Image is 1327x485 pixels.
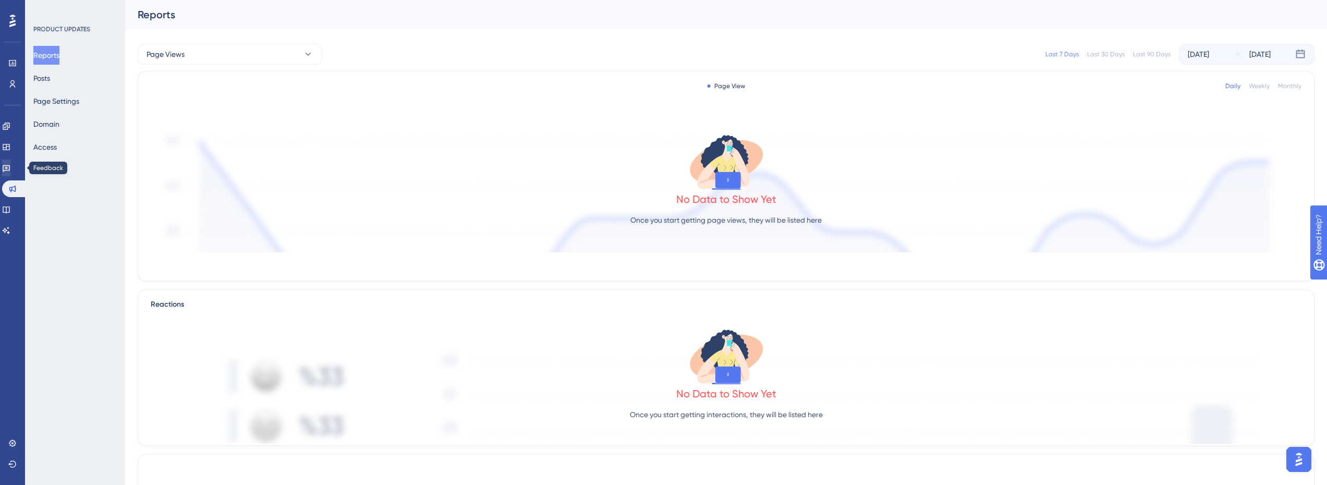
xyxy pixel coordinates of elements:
div: [DATE] [8,64,200,78]
div: Diênifer • 6h ago [17,300,71,306]
div: Hi [PERSON_NAME], [17,84,163,95]
div: Thank you, I will check it with the developers and get back to you soon. [17,271,163,291]
h1: Diênifer [51,5,83,13]
p: Once you start getting page views, they will be listed here [630,214,822,226]
div: If it helps I'm getting a 400 error: ​ [70,229,192,250]
div: If it helps I'm getting a 400 error:​ [62,223,200,256]
div: Page View [707,82,745,90]
button: Reports [33,46,59,65]
div: Last 30 Days [1087,50,1125,58]
button: Domain [33,115,59,134]
div: Have a great weekend ahead! [17,39,163,50]
iframe: UserGuiding AI Assistant Launcher [1283,444,1314,475]
button: Emoji picker [16,342,25,350]
div: Close [183,4,202,23]
div: Last 90 Days [1133,50,1171,58]
div: Reactions [151,298,1301,311]
div: Hi, Diênifer! Is this really necessary? I'm just checking the box and clicking "save" [46,172,192,202]
div: Hi, Diênifer! Is this really necessary? I'm just checking the box and clicking "save" [38,165,200,209]
div: Hi [PERSON_NAME],Can you please provide me with a screen record while replicating this error?Than... [8,78,171,157]
p: Once you start getting interactions, they will be listed here [630,408,823,421]
div: Matheus says… [8,223,200,264]
img: Profile image for Diênifer [30,6,46,22]
div: Last 7 Days [1045,50,1079,58]
div: No Data to Show Yet [676,386,776,401]
div: No Data to Show Yet [676,192,776,207]
button: Page Settings [33,92,79,111]
div: Thank you! 😊 [17,141,163,151]
div: Matheus says… [8,210,200,223]
div: Diênifer says… [8,264,200,320]
div: Daily [1225,82,1240,90]
button: Send a message… [179,337,196,354]
textarea: Message… [9,320,200,337]
div: Monthly [1278,82,1301,90]
button: Upload attachment [50,342,58,350]
span: Page Views [147,48,185,60]
span: Need Help? [25,3,65,15]
button: Page Views [138,44,322,65]
button: Gif picker [33,342,41,350]
div: Can you please provide me with a screen record while replicating this error? [17,94,163,135]
div: PRODUCT UPDATES [33,25,90,33]
div: [DATE] [1249,48,1271,60]
p: Active [51,13,71,23]
button: go back [7,4,27,24]
button: Access [33,138,57,156]
div: Thank you, I will check it with the developers and get back to you soon.Diênifer • 6h ago [8,264,171,297]
div: Weekly [1249,82,1270,90]
div: Matheus says… [8,165,200,210]
button: Home [163,4,183,24]
div: Diênifer says… [8,78,200,166]
button: Posts [33,69,50,88]
div: [DATE] [1188,48,1209,60]
div: Reports [138,7,1288,22]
